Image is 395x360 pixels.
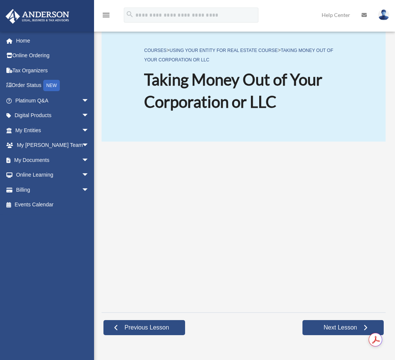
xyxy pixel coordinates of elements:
img: User Pic [378,9,389,20]
i: menu [102,11,111,20]
a: My Documentsarrow_drop_down [5,153,100,168]
a: Order StatusNEW [5,78,100,93]
a: Previous Lesson [103,320,185,335]
span: Previous Lesson [118,324,175,331]
span: arrow_drop_down [82,138,97,153]
a: Platinum Q&Aarrow_drop_down [5,93,100,108]
i: search [126,10,134,18]
a: My Entitiesarrow_drop_down [5,123,100,138]
a: Home [5,33,100,48]
span: arrow_drop_down [82,168,97,183]
a: Using Your Entity for Real Estate Course [170,48,278,53]
img: Anderson Advisors Platinum Portal [3,9,71,24]
span: Next Lesson [318,324,363,331]
h1: Taking Money Out of Your Corporation or LLC [144,69,343,113]
span: arrow_drop_down [82,123,97,138]
a: Billingarrow_drop_down [5,182,100,197]
a: Taking Money Out of Your Corporation or LLC [144,48,333,63]
span: arrow_drop_down [82,182,97,198]
span: arrow_drop_down [82,153,97,168]
a: Online Ordering [5,48,100,63]
span: arrow_drop_down [82,108,97,124]
iframe: Taking Money Out of Your Corporation or LLC [102,147,386,307]
a: Digital Productsarrow_drop_down [5,108,100,123]
a: Next Lesson [302,320,384,335]
a: Online Learningarrow_drop_down [5,168,100,183]
a: COURSES [144,48,166,53]
p: > > [144,46,343,64]
a: Events Calendar [5,197,100,212]
span: arrow_drop_down [82,93,97,108]
a: My [PERSON_NAME] Teamarrow_drop_down [5,138,100,153]
a: Tax Organizers [5,63,100,78]
a: menu [102,13,111,20]
div: NEW [43,80,60,91]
